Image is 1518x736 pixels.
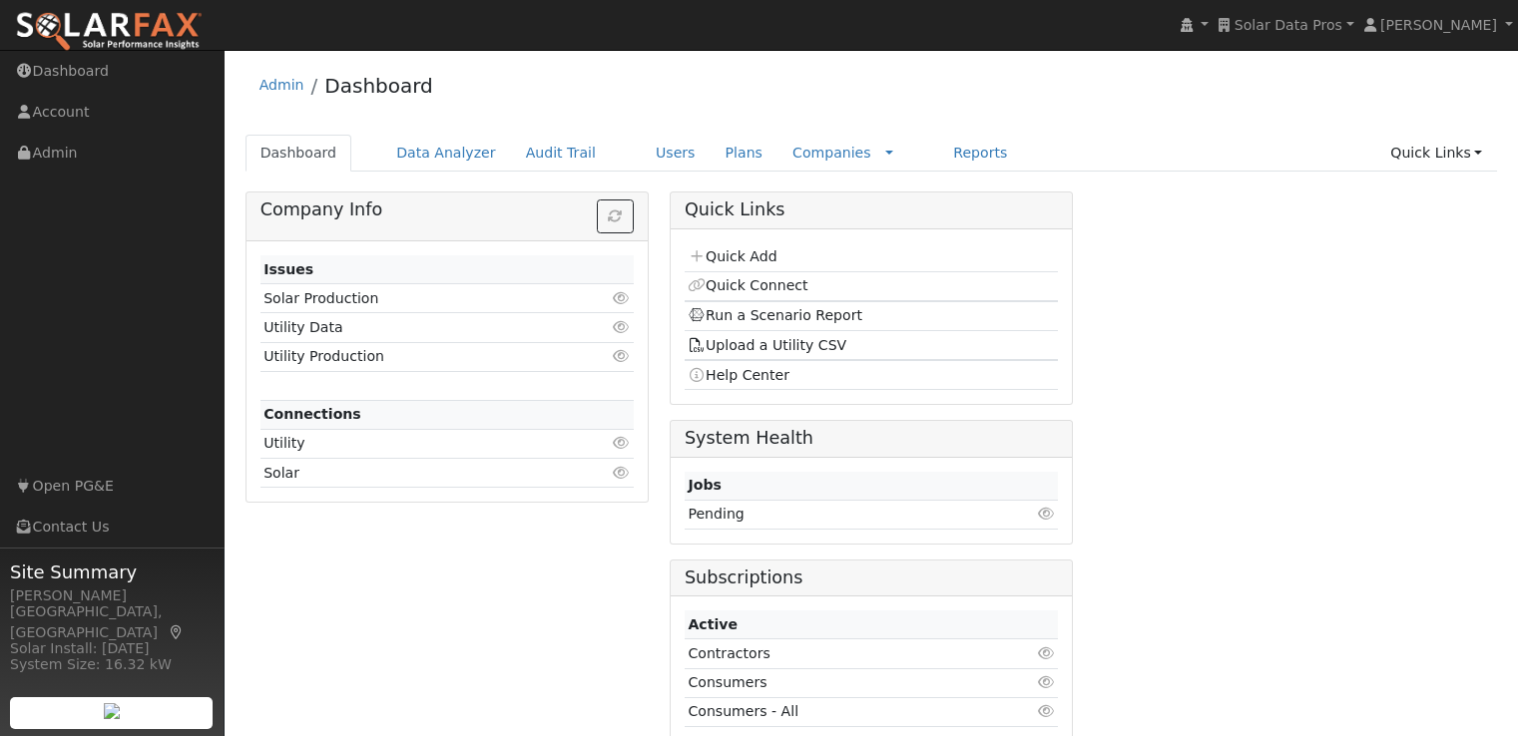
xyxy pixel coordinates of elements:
td: Solar [260,459,574,488]
td: Contractors [685,639,993,668]
img: retrieve [104,703,120,719]
span: Site Summary [10,558,214,585]
td: Pending [685,500,953,529]
a: Reports [938,135,1022,172]
td: Consumers - All [685,697,993,726]
div: [PERSON_NAME] [10,585,214,606]
a: Map [168,624,186,640]
a: Quick Add [688,248,776,264]
strong: Active [688,616,738,632]
a: Dashboard [246,135,352,172]
i: Click to view [613,291,631,305]
a: Run a Scenario Report [688,307,862,323]
i: Click to view [1037,646,1055,660]
a: Users [641,135,711,172]
a: Audit Trail [511,135,611,172]
strong: Connections [263,406,361,422]
i: Click to view [1037,675,1055,689]
span: Solar Data Pros [1235,17,1342,33]
td: Consumers [685,668,993,697]
a: Upload a Utility CSV [688,337,846,353]
strong: Jobs [688,477,721,493]
td: Utility Production [260,342,574,371]
i: Click to view [613,436,631,450]
h5: Quick Links [685,199,1058,220]
i: Click to view [1037,704,1055,718]
span: [PERSON_NAME] [1380,17,1497,33]
td: Utility [260,429,574,458]
td: Utility Data [260,313,574,342]
a: Admin [259,77,304,93]
i: Click to view [613,349,631,363]
i: Click to view [613,466,631,480]
a: Plans [711,135,777,172]
h5: Company Info [260,199,634,220]
div: Solar Install: [DATE] [10,638,214,659]
i: Click to view [1037,507,1055,521]
a: Quick Links [1375,135,1497,172]
div: [GEOGRAPHIC_DATA], [GEOGRAPHIC_DATA] [10,601,214,643]
h5: System Health [685,428,1058,449]
a: Help Center [688,367,789,383]
img: SolarFax [15,11,203,53]
a: Companies [792,145,871,161]
a: Data Analyzer [381,135,511,172]
a: Dashboard [324,74,433,98]
a: Quick Connect [688,277,807,293]
td: Solar Production [260,284,574,313]
strong: Issues [263,261,313,277]
h5: Subscriptions [685,567,1058,588]
div: System Size: 16.32 kW [10,654,214,675]
i: Click to view [613,320,631,334]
